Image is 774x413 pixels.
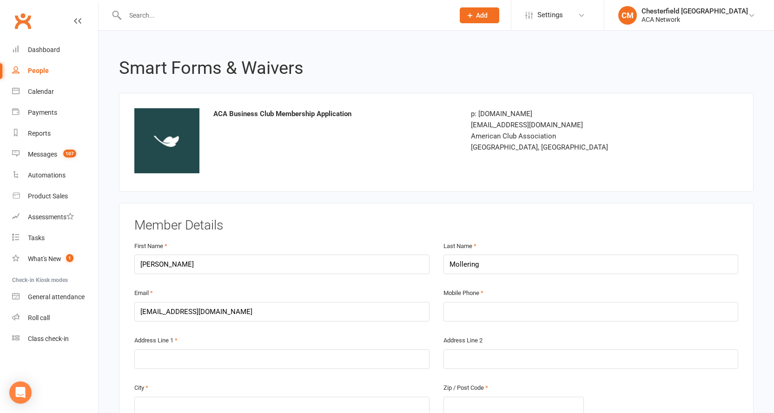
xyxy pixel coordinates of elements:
div: Tasks [28,234,45,242]
button: Add [460,7,499,23]
div: Product Sales [28,192,68,200]
span: Add [476,12,488,19]
label: First Name [134,242,167,251]
span: 107 [63,150,76,157]
label: Address Line 1 [134,336,178,346]
div: Dashboard [28,46,60,53]
label: Email [134,288,153,298]
div: CM [618,6,637,25]
a: Class kiosk mode [12,328,98,349]
a: What's New1 [12,249,98,269]
label: Mobile Phone [443,288,483,298]
div: Messages [28,151,57,158]
a: Calendar [12,81,98,102]
a: Clubworx [11,9,34,33]
div: Roll call [28,314,50,321]
div: People [28,67,49,74]
a: General attendance kiosk mode [12,287,98,308]
div: Assessments [28,213,74,221]
div: ACA Network [642,15,748,24]
a: Dashboard [12,39,98,60]
div: American Club Association [471,131,663,142]
label: Address Line 2 [443,336,483,346]
a: Assessments [12,207,98,228]
span: Settings [537,5,563,26]
label: City [134,383,148,393]
img: dec9fb3c-c5a5-4ab6-9280-d26378702e35.jpeg [134,108,199,173]
div: p: [DOMAIN_NAME] [471,108,663,119]
label: Last Name [443,242,476,251]
a: Product Sales [12,186,98,207]
div: Chesterfield [GEOGRAPHIC_DATA] [642,7,748,15]
span: 1 [66,254,73,262]
div: Calendar [28,88,54,95]
div: Class check-in [28,335,69,342]
a: People [12,60,98,81]
a: Automations [12,165,98,186]
h3: Member Details [134,218,738,233]
div: Reports [28,130,51,137]
div: Automations [28,171,66,179]
strong: ACA Business Club Membership Application [213,110,351,118]
div: Open Intercom Messenger [9,381,32,404]
div: Payments [28,109,57,116]
a: Payments [12,102,98,123]
h2: Smart Forms & Waivers [119,59,754,78]
div: General attendance [28,293,85,301]
div: What's New [28,255,61,262]
input: Search... [122,9,448,22]
a: Reports [12,123,98,144]
a: Tasks [12,228,98,249]
div: [EMAIL_ADDRESS][DOMAIN_NAME] [471,119,663,131]
label: Zip / Post Code [443,383,488,393]
a: Roll call [12,308,98,328]
a: Messages 107 [12,144,98,165]
div: [GEOGRAPHIC_DATA], [GEOGRAPHIC_DATA] [471,142,663,153]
